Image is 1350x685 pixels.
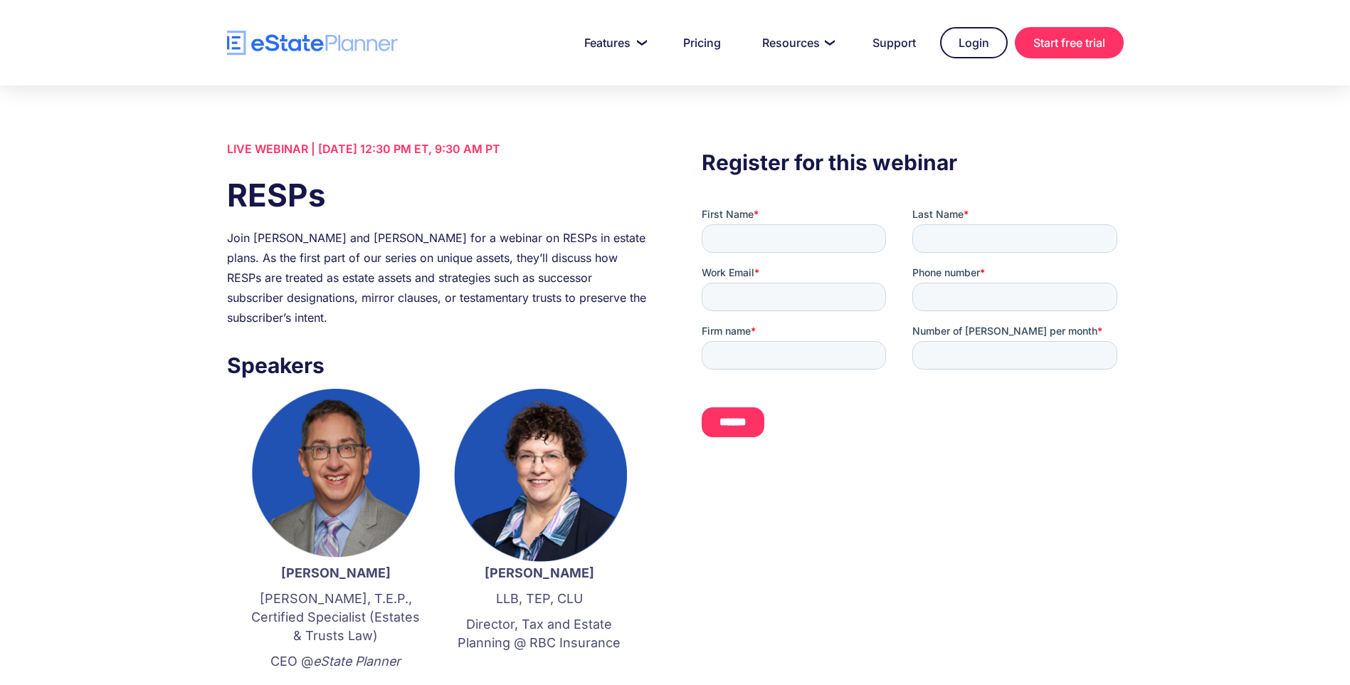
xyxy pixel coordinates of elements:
[567,28,659,57] a: Features
[227,228,648,328] div: Join [PERSON_NAME] and [PERSON_NAME] for a webinar on RESPs in estate plans. As the first part of...
[485,565,594,580] strong: [PERSON_NAME]
[702,146,1123,179] h3: Register for this webinar
[452,615,627,652] p: Director, Tax and Estate Planning @ RBC Insurance
[452,590,627,608] p: LLB, TEP, CLU
[227,139,648,159] div: LIVE WEBINAR | [DATE] 12:30 PM ET, 9:30 AM PT
[227,349,648,382] h3: Speakers
[855,28,933,57] a: Support
[281,565,391,580] strong: [PERSON_NAME]
[940,27,1008,58] a: Login
[452,659,627,678] p: ‍
[313,654,401,669] em: eState Planner
[1015,27,1124,58] a: Start free trial
[666,28,738,57] a: Pricing
[248,590,423,645] p: [PERSON_NAME], T.E.P., Certified Specialist (Estates & Trusts Law)
[227,31,398,56] a: home
[702,207,1123,462] iframe: Form 0
[745,28,848,57] a: Resources
[227,173,648,217] h1: RESPs
[248,652,423,671] p: CEO @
